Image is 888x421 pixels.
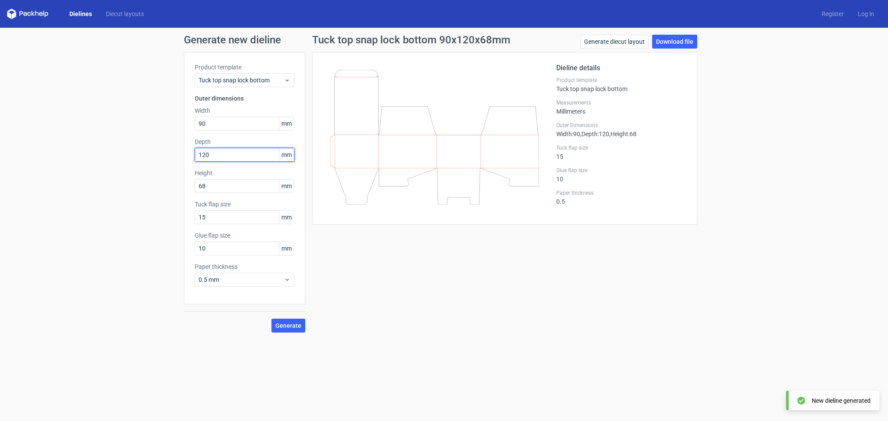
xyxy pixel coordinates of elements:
[556,144,686,151] label: Tuck flap size
[195,137,294,146] label: Depth
[279,211,294,224] span: mm
[556,63,686,73] h2: Dieline details
[195,106,294,115] label: Width
[279,117,294,130] span: mm
[195,63,294,72] label: Product template
[580,131,609,137] span: , Depth : 120
[556,99,686,115] div: Millimeters
[99,10,151,18] a: Diecut layouts
[556,189,686,205] div: 0.5
[199,76,284,85] span: Tuck top snap lock bottom
[556,144,686,160] div: 15
[812,396,871,405] div: New dieline generated
[556,167,686,183] div: 10
[580,35,649,49] a: Generate diecut layout
[195,262,294,271] label: Paper thickness
[199,275,284,284] span: 0.5 mm
[556,77,686,92] div: Tuck top snap lock bottom
[556,122,686,129] label: Outer Dimensions
[609,131,637,137] span: , Height : 68
[195,169,294,177] label: Height
[195,94,294,103] h3: Outer dimensions
[184,35,704,45] h1: Generate new dieline
[195,200,294,209] label: Tuck flap size
[652,35,697,49] a: Download file
[271,319,305,333] button: Generate
[851,10,881,18] a: Log in
[279,242,294,255] span: mm
[195,231,294,240] label: Glue flap size
[556,99,686,106] label: Measurements
[815,10,851,18] a: Register
[556,131,580,137] span: Width : 90
[556,167,686,174] label: Glue flap size
[556,189,686,196] label: Paper thickness
[275,323,301,329] span: Generate
[279,148,294,161] span: mm
[279,179,294,193] span: mm
[312,35,510,45] h1: Tuck top snap lock bottom 90x120x68mm
[62,10,99,18] a: Dielines
[556,77,686,84] label: Product template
